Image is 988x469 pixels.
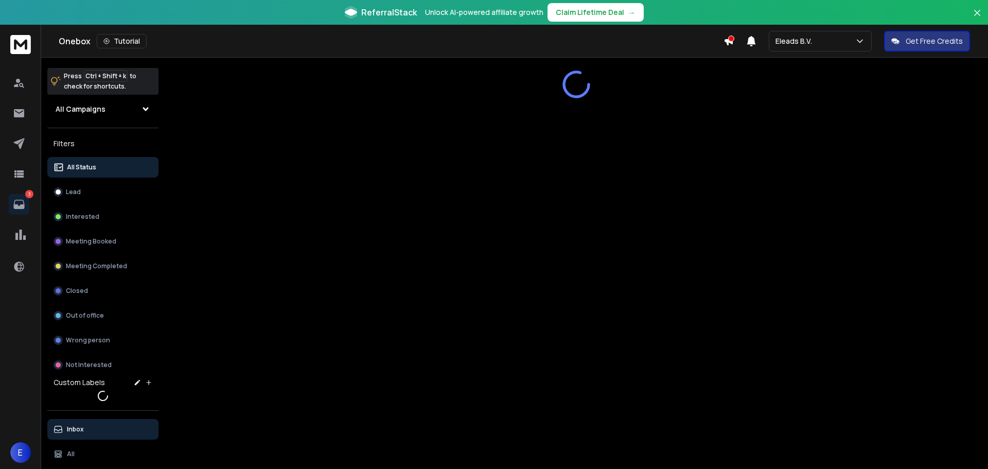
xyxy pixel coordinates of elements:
[47,206,158,227] button: Interested
[56,104,105,114] h1: All Campaigns
[47,231,158,252] button: Meeting Booked
[47,419,158,440] button: Inbox
[66,336,110,344] p: Wrong person
[54,377,105,388] h3: Custom Labels
[66,262,127,270] p: Meeting Completed
[66,287,88,295] p: Closed
[47,330,158,351] button: Wrong person
[361,6,417,19] span: ReferralStack
[47,444,158,464] button: All
[67,425,84,433] p: Inbox
[548,3,644,22] button: Claim Lifetime Deal→
[47,305,158,326] button: Out of office
[66,361,112,369] p: Not Interested
[47,355,158,375] button: Not Interested
[9,194,29,215] a: 3
[59,34,724,48] div: Onebox
[425,7,543,18] p: Unlock AI-powered affiliate growth
[775,36,816,46] p: Eleads B.V.
[10,442,31,463] button: E
[64,71,136,92] p: Press to check for shortcuts.
[47,136,158,151] h3: Filters
[67,163,96,171] p: All Status
[66,213,99,221] p: Interested
[97,34,147,48] button: Tutorial
[66,188,81,196] p: Lead
[906,36,963,46] p: Get Free Credits
[971,6,984,31] button: Close banner
[47,157,158,178] button: All Status
[47,256,158,276] button: Meeting Completed
[66,237,116,246] p: Meeting Booked
[66,311,104,320] p: Out of office
[25,190,33,198] p: 3
[47,281,158,301] button: Closed
[47,99,158,119] button: All Campaigns
[84,70,128,82] span: Ctrl + Shift + k
[47,182,158,202] button: Lead
[884,31,970,51] button: Get Free Credits
[628,7,636,18] span: →
[67,450,75,458] p: All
